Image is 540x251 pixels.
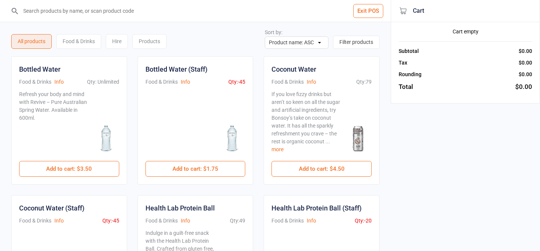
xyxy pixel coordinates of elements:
[145,64,207,74] div: Bottled Water (Staff)
[271,146,283,153] button: more
[228,78,245,86] div: Qty: -45
[271,90,342,153] div: If you love fizzy drinks but aren’t so keen on all the sugar and artificial ingredients, try Bons...
[19,64,60,74] div: Bottled Water
[399,47,419,55] div: Subtotal
[356,78,372,86] div: Qty: 79
[54,78,64,86] button: Info
[145,78,178,86] div: Food & Drinks
[145,203,215,213] div: Health Lab Protein Ball
[87,78,119,86] div: Qty: Unlimited
[399,28,532,36] div: Cart empty
[19,161,119,177] button: Add to cart: $3.50
[271,78,304,86] div: Food & Drinks
[271,161,372,177] button: Add to cart: $4.50
[230,217,245,225] div: Qty: 49
[345,125,372,151] img: Coconut Water
[219,125,245,151] img: Bottled Water (Staff)
[271,203,361,213] div: Health Lab Protein Ball (Staff)
[271,64,316,74] div: Coconut Water
[333,36,379,49] button: Filter products
[56,34,101,49] div: Food & Drinks
[19,203,84,213] div: Coconut Water (Staff)
[515,82,532,92] div: $0.00
[11,34,52,49] div: All products
[54,217,64,225] button: Info
[19,217,51,225] div: Food & Drinks
[519,47,532,55] div: $0.00
[399,59,407,67] div: Tax
[519,71,532,78] div: $0.00
[399,82,413,92] div: Total
[181,78,190,86] button: Info
[93,125,119,151] img: Bottled Water
[399,71,421,78] div: Rounding
[307,78,316,86] button: Info
[271,217,304,225] div: Food & Drinks
[519,59,532,67] div: $0.00
[132,34,166,49] div: Products
[145,217,178,225] div: Food & Drinks
[353,4,383,18] button: Exit POS
[145,161,246,177] button: Add to cart: $1.75
[19,78,51,86] div: Food & Drinks
[106,34,128,49] div: Hire
[19,90,90,153] div: Refresh your body and mind with Revive – Pure Australian Spring Water. Available in 600ml.
[355,217,372,225] div: Qty: -20
[102,217,119,225] div: Qty: -45
[307,217,316,225] button: Info
[181,217,190,225] button: Info
[265,29,282,35] label: Sort by:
